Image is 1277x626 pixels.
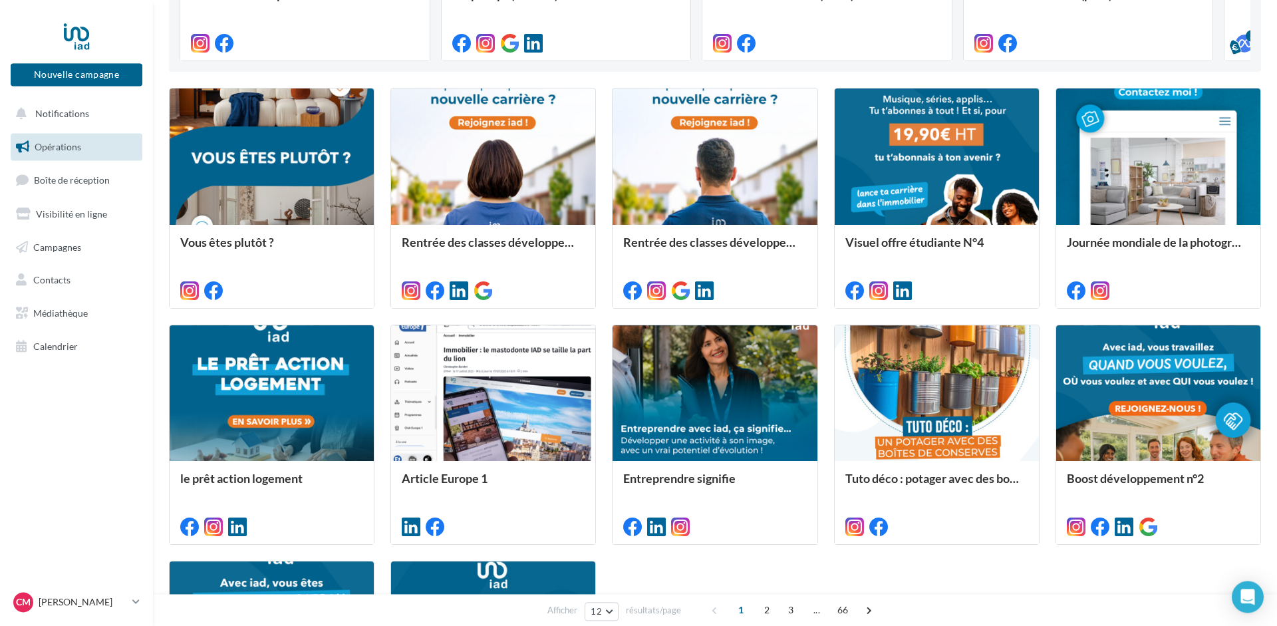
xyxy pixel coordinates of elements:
[34,174,110,186] span: Boîte de réception
[11,589,142,615] a: CM [PERSON_NAME]
[626,604,681,617] span: résultats/page
[8,166,145,194] a: Boîte de réception
[8,299,145,327] a: Médiathèque
[11,63,142,86] button: Nouvelle campagne
[1067,235,1250,262] div: Journée mondiale de la photographie
[16,595,31,609] span: CM
[35,141,81,152] span: Opérations
[8,234,145,261] a: Campagnes
[8,100,140,128] button: Notifications
[33,341,78,352] span: Calendrier
[33,241,81,252] span: Campagnes
[8,200,145,228] a: Visibilité en ligne
[806,599,827,621] span: ...
[845,472,1028,498] div: Tuto déco : potager avec des boites de conserves
[35,108,89,119] span: Notifications
[585,602,619,621] button: 12
[402,235,585,262] div: Rentrée des classes développement (conseillère)
[1232,581,1264,613] div: Open Intercom Messenger
[623,472,806,498] div: Entreprendre signifie
[845,235,1028,249] div: Visuel offre étudiante N°4
[591,606,602,617] span: 12
[180,235,363,262] div: Vous êtes plutôt ?
[36,208,107,220] span: Visibilité en ligne
[33,307,88,319] span: Médiathèque
[832,599,854,621] span: 66
[8,333,145,361] a: Calendrier
[756,599,778,621] span: 2
[1067,472,1250,498] div: Boost développement n°2
[8,133,145,161] a: Opérations
[402,472,585,498] div: Article Europe 1
[1246,30,1258,42] div: 5
[39,595,127,609] p: [PERSON_NAME]
[780,599,801,621] span: 3
[623,235,806,262] div: Rentrée des classes développement (conseiller)
[33,274,71,285] span: Contacts
[8,266,145,294] a: Contacts
[180,472,363,498] div: le prêt action logement
[730,599,752,621] span: 1
[547,604,577,617] span: Afficher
